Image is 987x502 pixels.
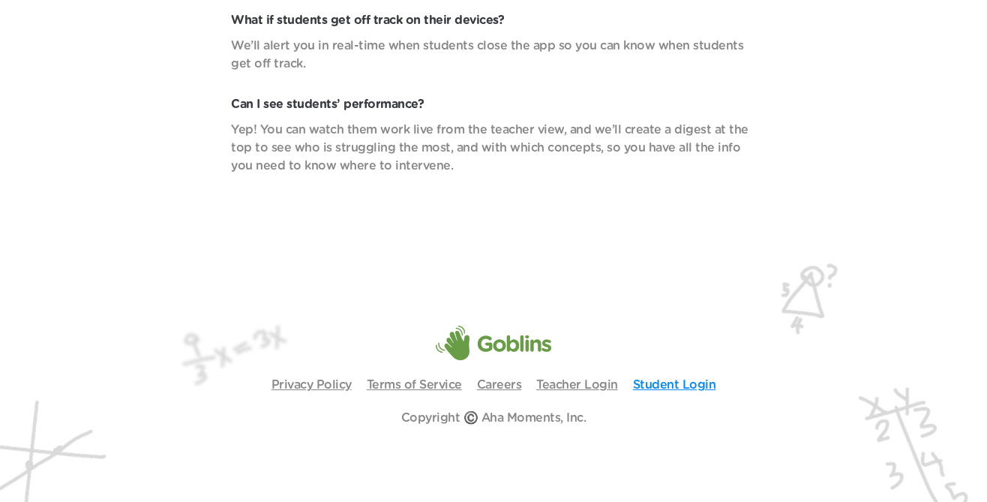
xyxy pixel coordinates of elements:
a: Careers [477,379,522,391]
p: Can I see students’ performance? [231,95,756,113]
p: Copyright ©️ Aha Moments, Inc. [401,409,586,427]
p: What if students get off track on their devices? [231,11,756,29]
a: Student Login [633,379,716,391]
p: We’ll alert you in real-time when students close the app so you can know when students get off tr... [231,37,756,73]
a: Terms of Service [367,379,462,391]
a: Teacher Login [536,379,618,391]
a: Privacy Policy [271,379,352,391]
p: Yep! You can watch them work live from the teacher view, and we’ll create a digest at the top to ... [231,121,756,175]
